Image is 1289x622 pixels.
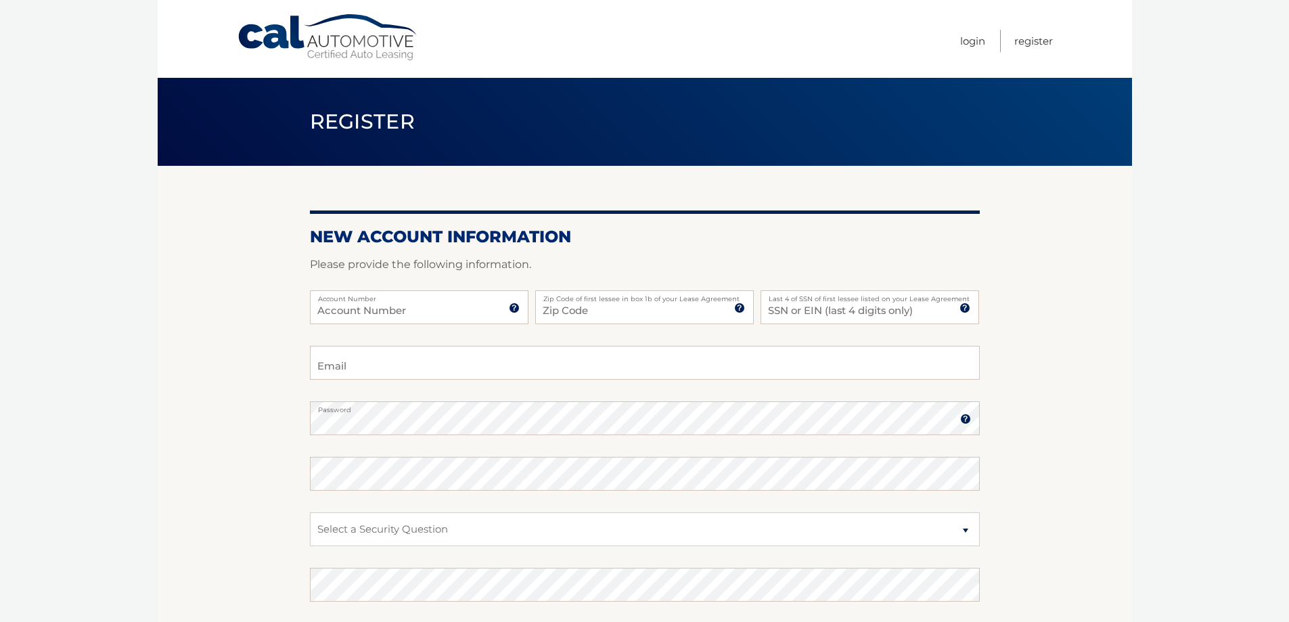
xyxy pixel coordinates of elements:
input: SSN or EIN (last 4 digits only) [761,290,979,324]
img: tooltip.svg [960,414,971,424]
h2: New Account Information [310,227,980,247]
input: Account Number [310,290,528,324]
a: Cal Automotive [237,14,420,62]
a: Register [1014,30,1053,52]
p: Please provide the following information. [310,255,980,274]
img: tooltip.svg [734,303,745,313]
label: Password [310,401,980,412]
label: Last 4 of SSN of first lessee listed on your Lease Agreement [761,290,979,301]
img: tooltip.svg [509,303,520,313]
label: Account Number [310,290,528,301]
a: Login [960,30,985,52]
label: Zip Code of first lessee in box 1b of your Lease Agreement [535,290,754,301]
img: tooltip.svg [959,303,970,313]
span: Register [310,109,415,134]
input: Zip Code [535,290,754,324]
input: Email [310,346,980,380]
